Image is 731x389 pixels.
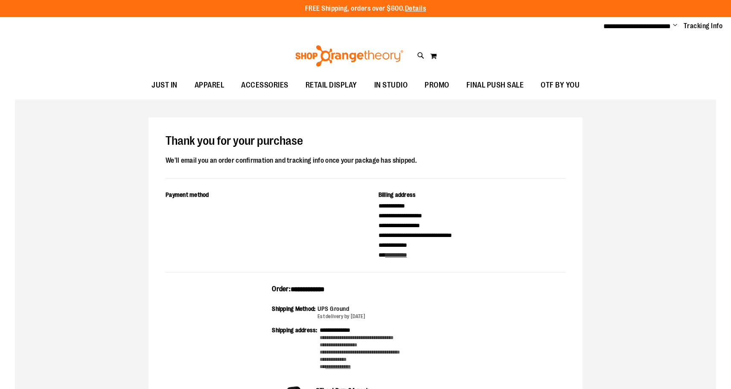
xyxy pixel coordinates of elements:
[297,76,366,95] a: RETAIL DISPLAY
[272,284,459,300] div: Order:
[241,76,288,95] span: ACCESSORIES
[233,76,297,95] a: ACCESSORIES
[186,76,233,95] a: APPAREL
[317,313,365,319] span: Est delivery by [DATE]
[272,304,317,320] div: Shipping Method:
[405,5,426,12] a: Details
[317,304,365,313] div: UPS Ground
[379,190,566,201] div: Billing address
[416,76,458,95] a: PROMO
[272,326,319,371] div: Shipping address:
[458,76,533,95] a: FINAL PUSH SALE
[684,21,723,31] a: Tracking Info
[466,76,524,95] span: FINAL PUSH SALE
[195,76,224,95] span: APPAREL
[294,45,405,67] img: Shop Orangetheory
[151,76,178,95] span: JUST IN
[143,76,186,95] a: JUST IN
[166,155,565,166] div: We'll email you an order confirmation and tracking info once your package has shipped.
[166,190,353,201] div: Payment method
[532,76,588,95] a: OTF BY YOU
[541,76,580,95] span: OTF BY YOU
[425,76,449,95] span: PROMO
[306,76,357,95] span: RETAIL DISPLAY
[374,76,408,95] span: IN STUDIO
[366,76,416,95] a: IN STUDIO
[673,22,677,30] button: Account menu
[166,135,565,148] h1: Thank you for your purchase
[305,4,426,14] p: FREE Shipping, orders over $600.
